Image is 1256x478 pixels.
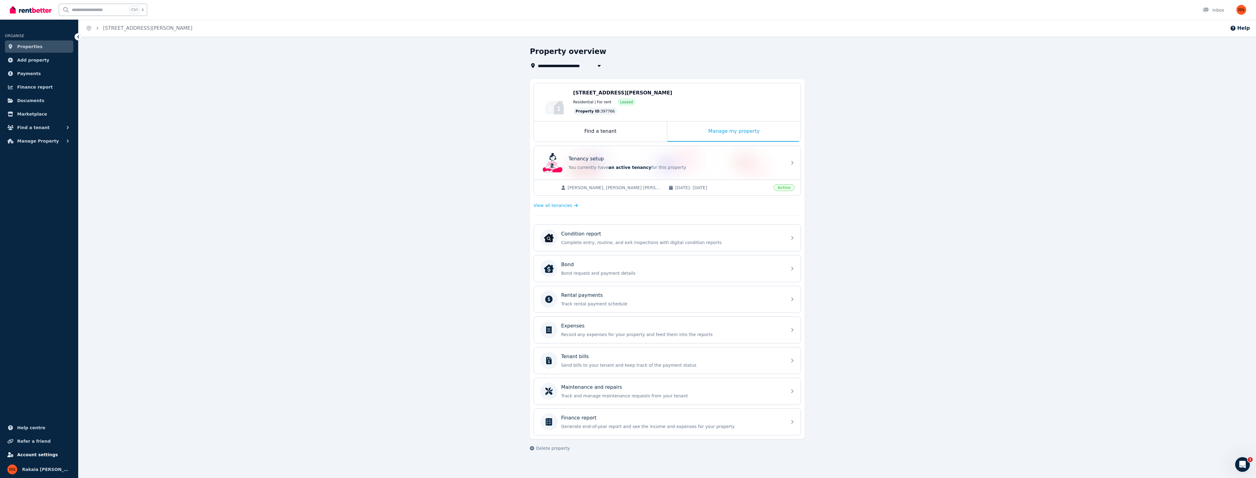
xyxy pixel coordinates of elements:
[1230,25,1250,32] button: Help
[608,165,651,170] span: an active tenancy
[561,261,574,268] p: Bond
[569,164,783,170] p: You currently have for this property
[544,264,554,273] img: Bond
[534,409,801,435] a: Finance reportGenerate end-of-year report and see the income and expenses for your property
[17,438,51,445] span: Refer a friend
[17,110,47,118] span: Marketplace
[530,445,570,451] button: Delete property
[5,34,24,38] span: ORGANISE
[530,47,606,56] h1: Property overview
[534,317,801,343] a: ExpensesRecord any expenses for your property and feed them into the reports
[568,185,662,191] span: [PERSON_NAME], [PERSON_NAME] [PERSON_NAME]
[561,270,783,276] p: Bond request and payment details
[534,347,801,374] a: Tenant billsSend bills to your tenant and keep track of the payment status
[103,25,193,31] a: [STREET_ADDRESS][PERSON_NAME]
[561,301,783,307] p: Track rental payment schedule
[534,286,801,312] a: Rental paymentsTrack rental payment schedule
[534,378,801,404] a: Maintenance and repairsTrack and manage maintenance requests from your tenant
[1235,457,1250,472] iframe: Intercom live chat
[22,466,71,473] span: Rakaia [PERSON_NAME]
[561,239,783,246] p: Complete entry, routine, and exit inspections with digital condition reports
[17,56,49,64] span: Add property
[7,465,17,474] img: Rakaia Daniel Ngaira
[17,70,41,77] span: Payments
[534,146,801,180] a: Tenancy setupTenancy setupYou currently havean active tenancyfor this property
[5,81,73,93] a: Finance report
[561,230,601,238] p: Condition report
[534,225,801,251] a: Condition reportCondition reportComplete entry, routine, and exit inspections with digital condit...
[142,7,144,12] span: k
[561,292,603,299] p: Rental payments
[573,108,617,115] div: : 397766
[534,202,572,208] span: View all tenancies
[17,137,59,145] span: Manage Property
[1236,5,1246,15] img: Rakaia Daniel Ngaira
[5,108,73,120] a: Marketplace
[536,445,570,451] span: Delete property
[5,449,73,461] a: Account settings
[17,424,45,431] span: Help centre
[561,322,584,330] p: Expenses
[17,124,50,131] span: Find a tenant
[5,435,73,447] a: Refer a friend
[17,83,53,91] span: Finance report
[17,97,44,104] span: Documents
[573,100,611,105] span: Residential | For rent
[561,414,596,422] p: Finance report
[620,100,633,105] span: Leased
[534,255,801,282] a: BondBondBond request and payment details
[534,121,667,142] div: Find a tenant
[561,384,622,391] p: Maintenance and repairs
[5,422,73,434] a: Help centre
[1203,7,1224,13] div: Inbox
[5,67,73,80] a: Payments
[561,362,783,368] p: Send bills to your tenant and keep track of the payment status
[543,153,562,173] img: Tenancy setup
[17,43,43,50] span: Properties
[561,331,783,338] p: Record any expenses for your property and feed them into the reports
[130,6,139,14] span: Ctrl
[561,393,783,399] p: Track and manage maintenance requests from your tenant
[544,233,554,243] img: Condition report
[573,90,672,96] span: [STREET_ADDRESS][PERSON_NAME]
[1248,457,1253,462] span: 1
[569,155,604,163] p: Tenancy setup
[576,109,599,114] span: Property ID
[78,20,200,37] nav: Breadcrumb
[667,121,801,142] div: Manage my property
[17,451,58,458] span: Account settings
[5,135,73,147] button: Manage Property
[561,423,783,430] p: Generate end-of-year report and see the income and expenses for your property
[10,5,52,14] img: RentBetter
[5,121,73,134] button: Find a tenant
[5,54,73,66] a: Add property
[534,202,578,208] a: View all tenancies
[561,353,589,360] p: Tenant bills
[5,40,73,53] a: Properties
[774,184,795,191] span: Active
[5,94,73,107] a: Documents
[675,185,770,191] span: [DATE] - [DATE]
